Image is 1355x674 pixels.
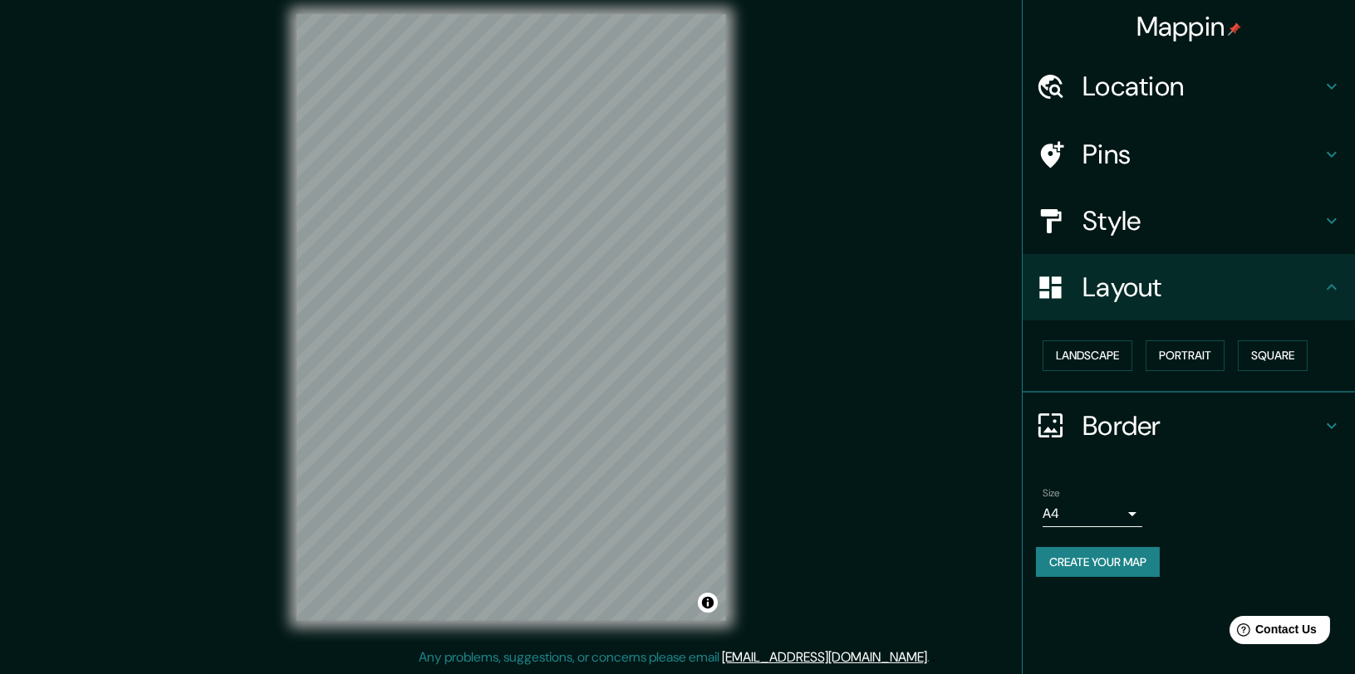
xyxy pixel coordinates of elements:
[698,593,718,613] button: Toggle attribution
[297,14,726,621] canvas: Map
[1043,340,1132,371] button: Landscape
[1023,121,1355,188] div: Pins
[1238,340,1308,371] button: Square
[1228,22,1241,36] img: pin-icon.png
[1043,501,1142,527] div: A4
[420,647,930,667] p: Any problems, suggestions, or concerns please email .
[1146,340,1225,371] button: Portrait
[1023,188,1355,254] div: Style
[1137,10,1242,43] h4: Mappin
[1043,486,1060,500] label: Size
[1083,409,1322,442] h4: Border
[933,647,936,667] div: .
[723,648,928,666] a: [EMAIL_ADDRESS][DOMAIN_NAME]
[1083,138,1322,171] h4: Pins
[1036,547,1160,578] button: Create your map
[1083,204,1322,237] h4: Style
[1023,53,1355,120] div: Location
[1083,271,1322,304] h4: Layout
[1023,393,1355,459] div: Border
[1023,254,1355,320] div: Layout
[1083,70,1322,103] h4: Location
[930,647,933,667] div: .
[1207,609,1337,656] iframe: Help widget launcher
